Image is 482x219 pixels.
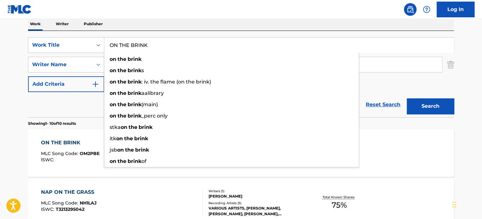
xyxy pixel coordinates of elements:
p: Publisher [82,17,105,31]
strong: on [110,79,116,85]
div: Drag [452,195,456,214]
strong: brink [128,101,141,107]
strong: brink [128,113,141,119]
strong: on [110,90,116,96]
span: ISWC : [41,206,56,212]
p: Total Known Shares: [322,195,356,199]
span: NH1LAJ [80,200,97,206]
img: help [423,6,430,13]
span: itk [110,135,116,141]
strong: on [110,158,116,164]
button: Add Criteria [28,76,104,92]
span: MLC Song Code : [41,151,80,156]
div: Help [420,3,433,16]
strong: the [118,67,126,73]
p: Writer [54,17,71,31]
strong: the [129,124,137,130]
a: ON THE BRINKMLC Song Code:OM2PBEISWC:Writers (1)[PERSON_NAME]Recording Artists (0)Total Known Sha... [28,130,454,177]
img: Delete Criterion [447,57,454,72]
span: of [141,158,146,164]
span: stka [110,124,121,130]
strong: on [110,101,116,107]
div: ON THE BRINK [41,139,100,147]
span: 75 % [332,199,347,211]
div: NAP ON THE GRASS [41,188,97,196]
strong: brink [128,90,141,96]
p: Showing 1 - 10 of 10 results [28,121,76,126]
p: Work [28,17,43,31]
img: search [406,6,414,13]
span: ISWC : [41,157,56,163]
a: Reset Search [363,98,404,112]
strong: the [118,90,126,96]
strong: the [118,79,126,85]
span: s [141,67,144,73]
div: Recording Artists ( 5 ) [209,201,304,205]
span: OM2PBE [80,151,100,156]
div: Work Title [32,41,89,49]
strong: on [110,67,116,73]
strong: on [116,135,123,141]
img: 9d2ae6d4665cec9f34b9.svg [92,80,99,88]
button: Search [407,98,454,114]
strong: brink [128,158,141,164]
strong: brink [128,56,141,62]
form: Search Form [28,37,454,117]
strong: on [110,113,116,119]
strong: brink [128,79,141,85]
iframe: Chat Widget [450,189,482,219]
strong: the [125,147,134,153]
strong: brink [134,135,148,141]
strong: on [110,56,116,62]
span: MLC Song Code : [41,200,80,206]
strong: the [118,158,126,164]
span: jsb [110,147,117,153]
div: Writer Name [32,61,89,68]
strong: the [118,113,126,119]
span: _perc only [141,113,168,119]
div: VARIOUS ARTISTS, [PERSON_NAME], [PERSON_NAME], [PERSON_NAME], [PERSON_NAME] [209,205,304,217]
strong: on [121,124,127,130]
span: : iv. the flame (on the brink) [141,79,211,85]
span: aalibrary [141,90,164,96]
img: MLC Logo [8,5,32,14]
strong: brink [135,147,149,153]
strong: on [117,147,124,153]
strong: the [118,101,126,107]
strong: the [124,135,133,141]
strong: brink [139,124,152,130]
div: Writers ( 1 ) [209,189,304,193]
div: [PERSON_NAME] [209,193,304,199]
a: Log In [437,2,474,17]
strong: brink [128,67,141,73]
span: (main) [141,101,158,107]
span: T3213295042 [56,206,84,212]
a: Public Search [404,3,416,16]
strong: the [118,56,126,62]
